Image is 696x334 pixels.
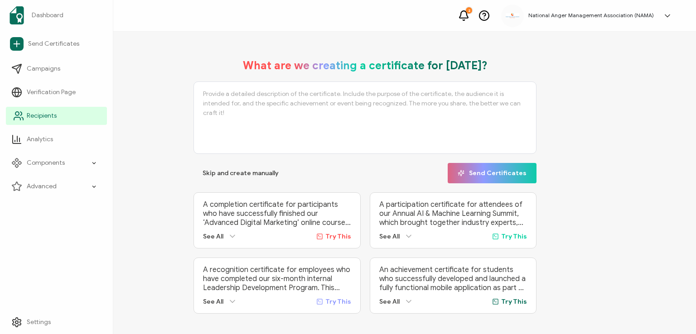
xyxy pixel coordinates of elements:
[651,291,696,334] iframe: Chat Widget
[501,298,527,305] span: Try This
[6,130,107,148] a: Analytics
[27,158,65,167] span: Components
[6,313,107,331] a: Settings
[379,200,527,227] p: A participation certificate for attendees of our Annual AI & Machine Learning Summit, which broug...
[27,64,60,73] span: Campaigns
[203,200,351,227] p: A completion certificate for participants who have successfully finished our ‘Advanced Digital Ma...
[32,11,63,20] span: Dashboard
[203,265,351,292] p: A recognition certificate for employees who have completed our six-month internal Leadership Deve...
[379,233,400,240] span: See All
[27,88,76,97] span: Verification Page
[501,233,527,240] span: Try This
[10,6,24,24] img: sertifier-logomark-colored.svg
[528,12,654,19] h5: National Anger Management Association (NAMA)
[448,163,536,183] button: Send Certificates
[506,13,519,18] img: 3ca2817c-e862-47f7-b2ec-945eb25c4a6c.jpg
[203,233,223,240] span: See All
[6,83,107,101] a: Verification Page
[6,60,107,78] a: Campaigns
[27,135,53,144] span: Analytics
[379,265,527,292] p: An achievement certificate for students who successfully developed and launched a fully functiona...
[203,298,223,305] span: See All
[193,163,288,183] button: Skip and create manually
[243,59,488,72] h1: What are we creating a certificate for [DATE]?
[27,182,57,191] span: Advanced
[466,7,472,14] div: 2
[458,170,527,177] span: Send Certificates
[28,39,79,48] span: Send Certificates
[27,111,57,120] span: Recipients
[6,33,107,54] a: Send Certificates
[325,298,351,305] span: Try This
[203,170,279,177] span: Skip and create manually
[325,233,351,240] span: Try This
[6,3,107,28] a: Dashboard
[27,318,51,327] span: Settings
[379,298,400,305] span: See All
[6,107,107,125] a: Recipients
